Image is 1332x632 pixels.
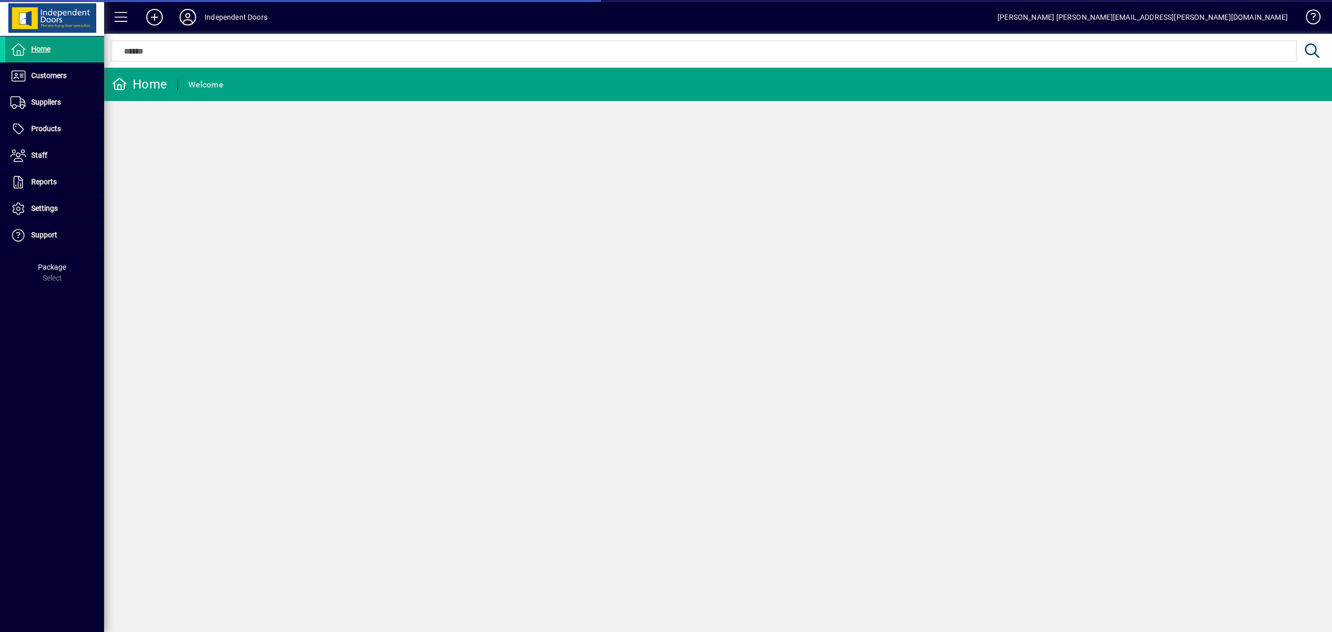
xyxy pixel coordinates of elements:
[5,222,104,248] a: Support
[138,8,171,27] button: Add
[5,143,104,169] a: Staff
[31,178,57,186] span: Reports
[204,9,267,26] div: Independent Doors
[112,76,167,93] div: Home
[188,77,223,93] div: Welcome
[1298,2,1319,36] a: Knowledge Base
[31,45,50,53] span: Home
[997,9,1288,26] div: [PERSON_NAME] [PERSON_NAME][EMAIL_ADDRESS][PERSON_NAME][DOMAIN_NAME]
[5,196,104,222] a: Settings
[31,231,57,239] span: Support
[5,169,104,195] a: Reports
[31,151,47,159] span: Staff
[31,204,58,212] span: Settings
[31,124,61,133] span: Products
[5,90,104,116] a: Suppliers
[5,116,104,142] a: Products
[38,263,66,271] span: Package
[5,63,104,89] a: Customers
[171,8,204,27] button: Profile
[31,98,61,106] span: Suppliers
[31,71,67,80] span: Customers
